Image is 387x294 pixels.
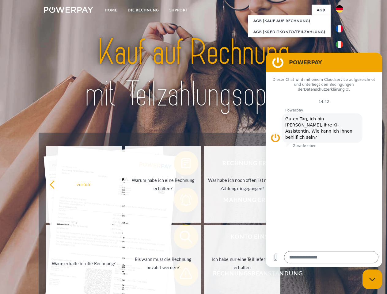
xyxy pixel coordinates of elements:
a: DIE RECHNUNG [123,5,164,16]
div: zurück [49,180,118,188]
div: Bis wann muss die Rechnung bezahlt werden? [129,255,198,272]
img: it [336,41,343,48]
iframe: Messaging-Fenster [266,53,382,267]
a: AGB (Kauf auf Rechnung) [248,15,331,26]
img: de [336,5,343,13]
img: fr [336,25,343,32]
a: agb [312,5,331,16]
div: Was habe ich noch offen, ist meine Zahlung eingegangen? [208,176,277,193]
div: Ich habe nur eine Teillieferung erhalten [208,255,277,272]
a: AGB (Kreditkonto/Teilzahlung) [248,26,331,37]
a: SUPPORT [164,5,193,16]
iframe: Schaltfläche zum Öffnen des Messaging-Fensters; Konversation läuft [362,269,382,289]
a: Was habe ich noch offen, ist meine Zahlung eingegangen? [204,146,280,223]
div: Wann erhalte ich die Rechnung? [49,259,118,267]
img: title-powerpay_de.svg [59,29,328,117]
div: Warum habe ich eine Rechnung erhalten? [129,176,198,193]
img: logo-powerpay-white.svg [44,7,93,13]
a: Home [100,5,123,16]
